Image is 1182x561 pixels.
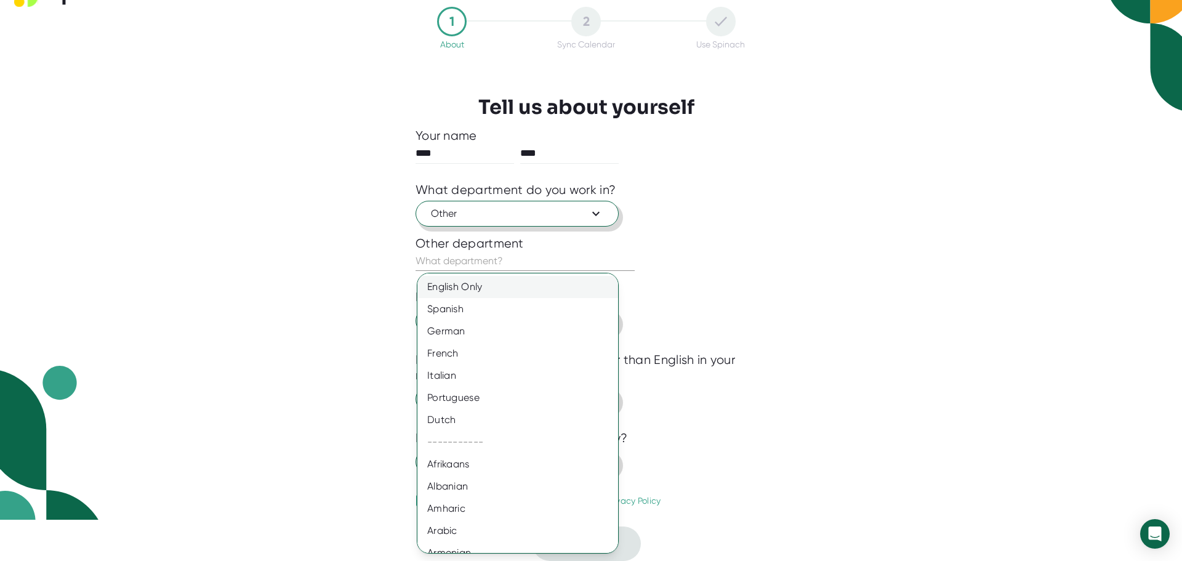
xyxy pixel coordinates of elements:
[417,498,627,520] div: Amharic
[417,453,627,475] div: Afrikaans
[417,520,627,542] div: Arabic
[417,365,627,387] div: Italian
[417,342,627,365] div: French
[417,475,627,498] div: Albanian
[1140,519,1170,549] div: Open Intercom Messenger
[417,276,627,298] div: English Only
[417,409,627,431] div: Dutch
[417,298,627,320] div: Spanish
[417,387,627,409] div: Portuguese
[417,320,627,342] div: German
[417,431,627,453] div: -----------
